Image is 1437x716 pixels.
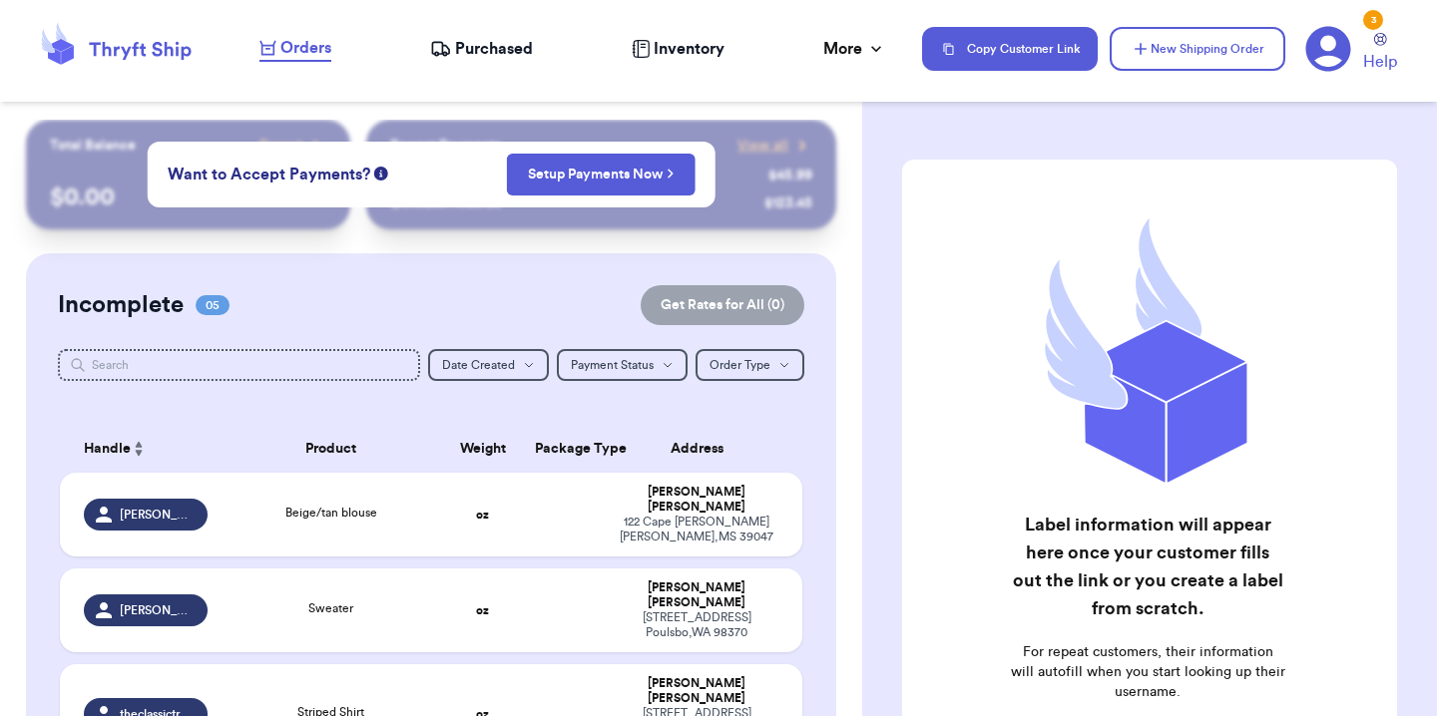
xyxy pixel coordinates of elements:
[476,604,489,616] strong: oz
[58,349,420,381] input: Search
[428,349,549,381] button: Date Created
[442,359,515,371] span: Date Created
[603,425,802,473] th: Address
[259,36,331,62] a: Orders
[455,37,533,61] span: Purchased
[632,37,724,61] a: Inventory
[768,166,812,185] div: $ 45.99
[571,359,654,371] span: Payment Status
[259,136,326,156] a: Payout
[1010,511,1285,622] h2: Label information will appear here once your customer fills out the link or you create a label fr...
[922,27,1098,71] button: Copy Customer Link
[131,437,147,461] button: Sort ascending
[823,37,886,61] div: More
[84,439,131,460] span: Handle
[615,485,778,515] div: [PERSON_NAME] [PERSON_NAME]
[710,359,770,371] span: Order Type
[737,136,812,156] a: View all
[654,37,724,61] span: Inventory
[120,602,196,618] span: [PERSON_NAME]-5
[1363,33,1397,74] a: Help
[1363,10,1383,30] div: 3
[285,507,377,519] span: Beige/tan blouse
[280,36,331,60] span: Orders
[259,136,302,156] span: Payout
[615,515,778,544] div: 122 Cape [PERSON_NAME] [PERSON_NAME] , MS 39047
[615,610,778,640] div: [STREET_ADDRESS] Poulsbo , WA 98370
[696,349,804,381] button: Order Type
[528,165,675,184] a: Setup Payments Now
[220,425,443,473] th: Product
[1363,50,1397,74] span: Help
[523,425,603,473] th: Package Type
[641,285,804,325] button: Get Rates for All (0)
[1110,27,1285,71] button: New Shipping Order
[120,507,196,523] span: [PERSON_NAME]
[764,193,812,213] div: $ 123.45
[1305,26,1351,72] a: 3
[615,676,778,706] div: [PERSON_NAME] [PERSON_NAME]
[557,349,688,381] button: Payment Status
[50,136,136,156] p: Total Balance
[1010,642,1285,702] p: For repeat customers, their information will autofill when you start looking up their username.
[390,136,501,156] p: Recent Payments
[476,509,489,521] strong: oz
[196,295,230,315] span: 05
[58,289,184,321] h2: Incomplete
[615,580,778,610] div: [PERSON_NAME] [PERSON_NAME]
[168,163,370,186] span: Want to Accept Payments?
[507,154,696,195] button: Setup Payments Now
[308,602,353,614] span: Sweater
[50,181,326,213] p: $ 0.00
[443,425,523,473] th: Weight
[737,136,788,156] span: View all
[430,37,533,61] a: Purchased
